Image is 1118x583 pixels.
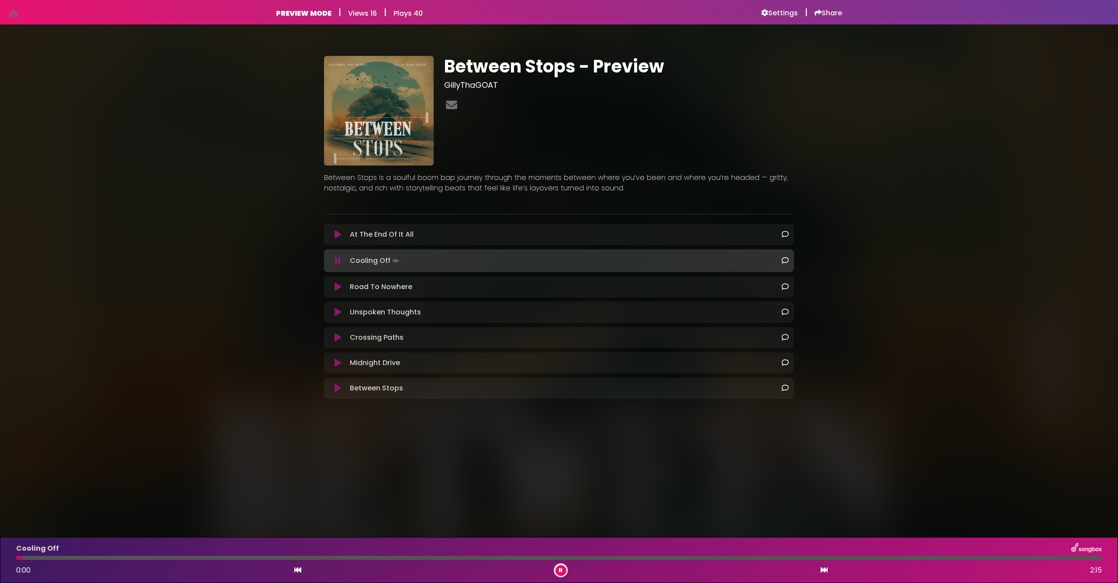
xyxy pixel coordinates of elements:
[350,383,403,393] p: Between Stops
[338,7,341,17] h5: |
[348,9,377,17] h6: Views 16
[324,56,434,166] img: OdAHbcIEQfmueRAsNYxR
[384,7,386,17] h5: |
[276,9,331,17] h6: PREVIEW MODE
[350,332,404,343] p: Crossing Paths
[805,7,807,17] h5: |
[444,56,794,77] h1: Between Stops - Preview
[390,255,403,267] img: waveform4.gif
[350,358,400,368] p: Midnight Drive
[761,9,798,17] a: Settings
[393,9,423,17] h6: Plays 40
[814,9,842,17] a: Share
[350,229,414,240] p: At The End Of It All
[444,80,794,90] h3: GillyThaGOAT
[350,255,403,267] p: Cooling Off
[350,307,421,317] p: Unspoken Thoughts
[350,282,412,292] p: Road To Nowhere
[324,172,794,193] p: Between Stops is a soulful boom bap journey through the moments between where you’ve been and whe...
